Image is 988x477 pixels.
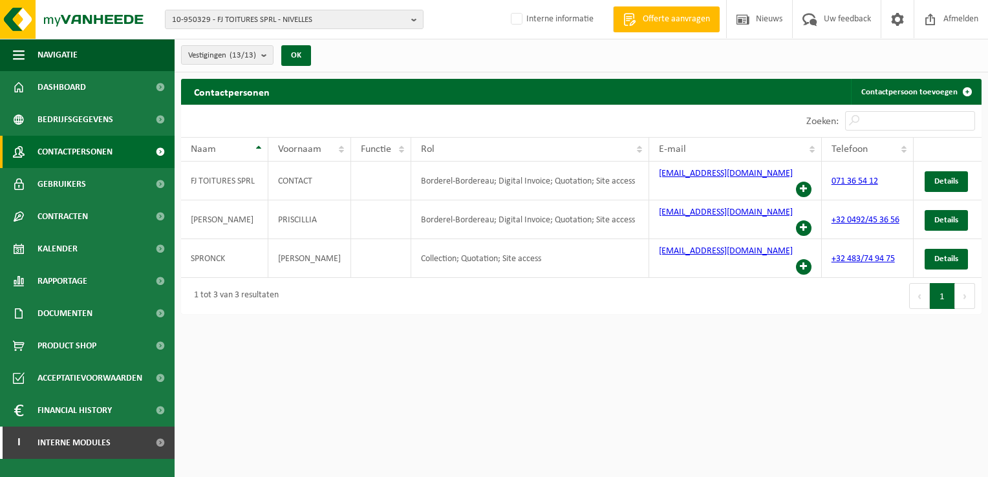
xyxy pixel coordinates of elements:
td: [PERSON_NAME] [181,200,268,239]
h2: Contactpersonen [181,79,283,104]
button: Vestigingen(13/13) [181,45,274,65]
span: Contactpersonen [38,136,113,168]
span: Contracten [38,200,88,233]
span: Dashboard [38,71,86,103]
td: [PERSON_NAME] [268,239,351,278]
a: [EMAIL_ADDRESS][DOMAIN_NAME] [659,169,793,178]
span: Telefoon [832,144,868,154]
button: Next [955,283,975,309]
td: Borderel-Bordereau; Digital Invoice; Quotation; Site access [411,162,650,200]
button: Previous [909,283,930,309]
td: CONTACT [268,162,351,200]
span: Naam [191,144,216,154]
label: Interne informatie [508,10,594,29]
span: Bedrijfsgegevens [38,103,113,136]
td: PRISCILLIA [268,200,351,239]
td: Collection; Quotation; Site access [411,239,650,278]
button: 10-950329 - FJ TOITURES SPRL - NIVELLES [165,10,424,29]
span: Acceptatievoorwaarden [38,362,142,394]
a: Details [925,249,968,270]
span: 10-950329 - FJ TOITURES SPRL - NIVELLES [172,10,406,30]
span: Vestigingen [188,46,256,65]
button: OK [281,45,311,66]
span: Details [934,255,958,263]
span: Details [934,177,958,185]
a: [EMAIL_ADDRESS][DOMAIN_NAME] [659,246,793,256]
span: Rol [421,144,435,154]
span: Gebruikers [38,168,86,200]
span: Navigatie [38,39,78,71]
a: +32 0492/45 36 56 [832,215,899,225]
span: Kalender [38,233,78,265]
span: Details [934,216,958,224]
span: Interne modules [38,427,111,459]
a: Contactpersoon toevoegen [851,79,980,105]
a: Details [925,171,968,192]
div: 1 tot 3 van 3 resultaten [188,284,279,308]
span: Rapportage [38,265,87,297]
span: Offerte aanvragen [639,13,713,26]
span: Documenten [38,297,92,330]
td: FJ TOITURES SPRL [181,162,268,200]
button: 1 [930,283,955,309]
span: Functie [361,144,391,154]
a: 071 36 54 12 [832,176,878,186]
a: Offerte aanvragen [613,6,720,32]
span: Voornaam [278,144,321,154]
td: Borderel-Bordereau; Digital Invoice; Quotation; Site access [411,200,650,239]
span: E-mail [659,144,686,154]
td: SPRONCK [181,239,268,278]
count: (13/13) [230,51,256,59]
span: Product Shop [38,330,96,362]
a: [EMAIL_ADDRESS][DOMAIN_NAME] [659,207,793,217]
a: Details [925,210,968,231]
span: Financial History [38,394,112,427]
label: Zoeken: [806,116,839,127]
a: +32 483/74 94 75 [832,254,895,264]
span: I [13,427,25,459]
